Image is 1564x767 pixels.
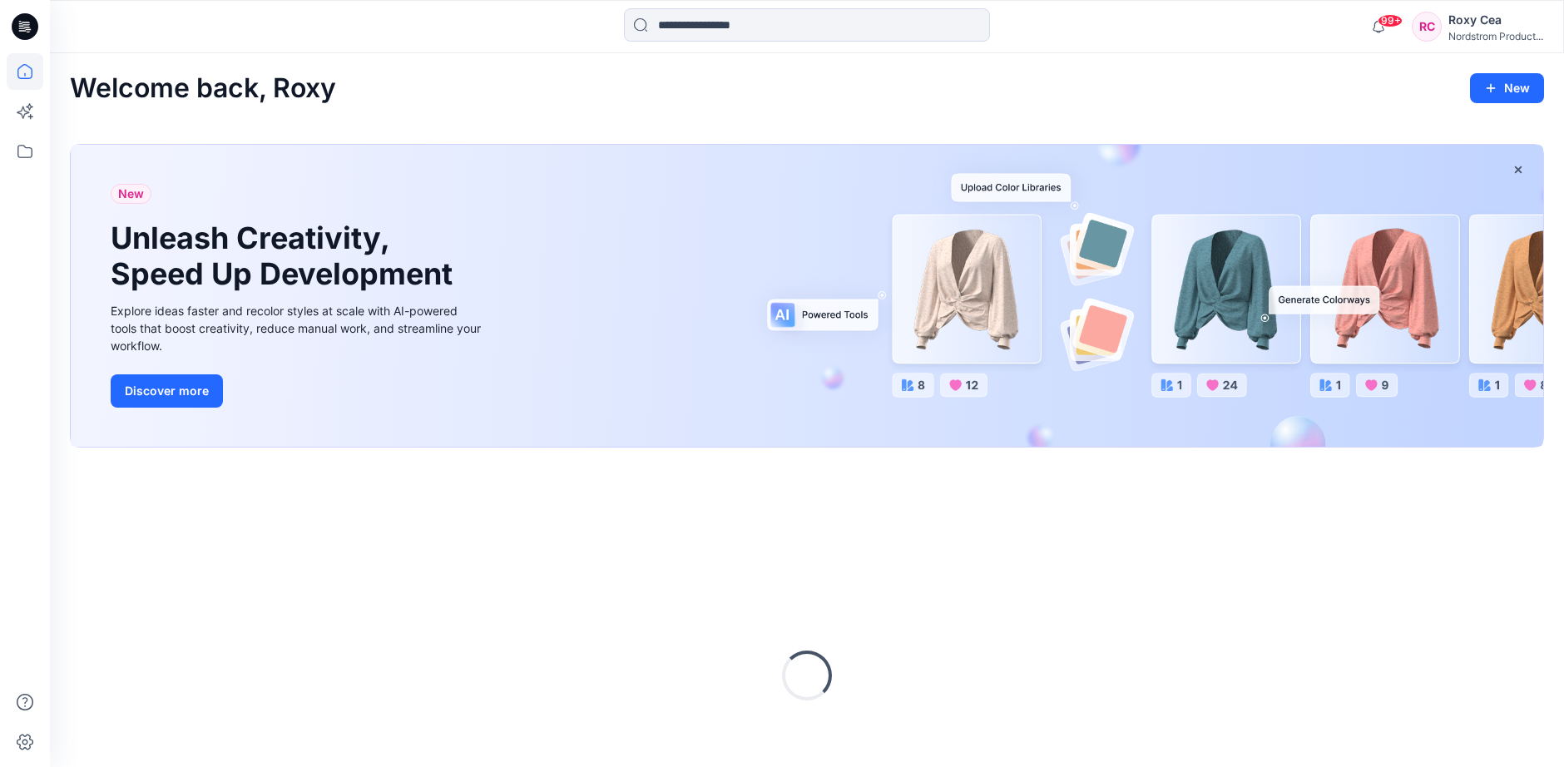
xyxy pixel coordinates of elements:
[111,374,223,408] button: Discover more
[1412,12,1442,42] div: RC
[1378,14,1403,27] span: 99+
[111,374,485,408] a: Discover more
[118,184,144,204] span: New
[1448,30,1543,42] div: Nordstrom Product...
[111,220,460,292] h1: Unleash Creativity, Speed Up Development
[1470,73,1544,103] button: New
[70,73,336,104] h2: Welcome back, Roxy
[111,302,485,354] div: Explore ideas faster and recolor styles at scale with AI-powered tools that boost creativity, red...
[1448,10,1543,30] div: Roxy Cea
